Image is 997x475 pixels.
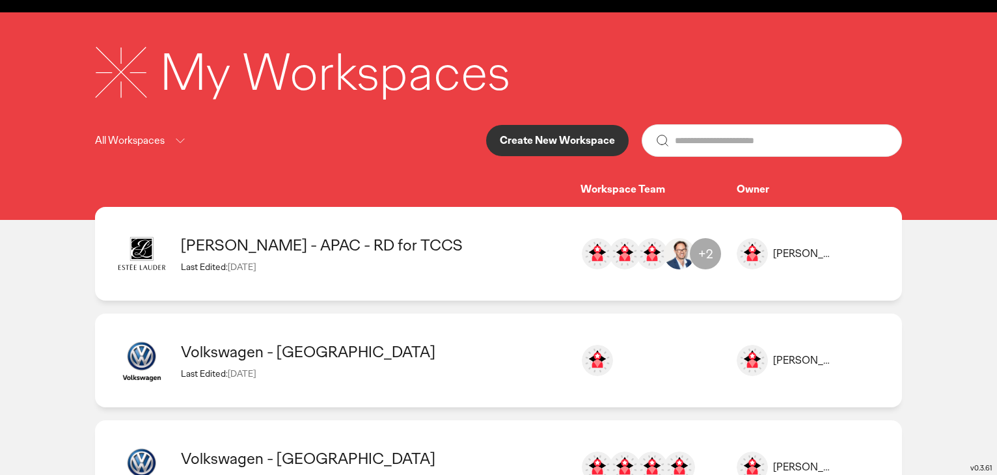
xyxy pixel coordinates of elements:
img: eugene.lai@ogilvy.com [582,238,613,269]
button: Create New Workspace [486,125,629,156]
div: Volkswagen - Taiwan [181,448,567,468]
img: image [116,334,168,387]
div: Last Edited: [181,261,567,273]
p: Create New Workspace [500,135,615,146]
div: Workspace Team [580,183,737,197]
div: +2 [690,238,721,269]
div: Last Edited: [181,368,567,379]
img: genevieve.tan@ogilvy.com [609,238,640,269]
img: image [737,345,768,376]
span: [DATE] [228,368,256,379]
div: Owner [737,183,881,197]
img: genevieve.tan@verticurl.com [636,238,668,269]
div: [PERSON_NAME] [773,354,834,368]
div: [PERSON_NAME] [773,247,834,261]
img: zoe.willems@ogilvy.co.za [582,345,613,376]
p: All Workspaces [95,133,165,149]
div: Volkswagen - South Africa [181,342,567,362]
div: [PERSON_NAME] [773,461,834,474]
span: [DATE] [228,261,256,273]
div: Estee Lauder - APAC - RD for TCCS [181,235,567,255]
div: My Workspaces [160,38,510,106]
img: image [116,228,168,280]
img: jason.davey@ogilvy.com [664,238,695,269]
img: image [737,238,768,269]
